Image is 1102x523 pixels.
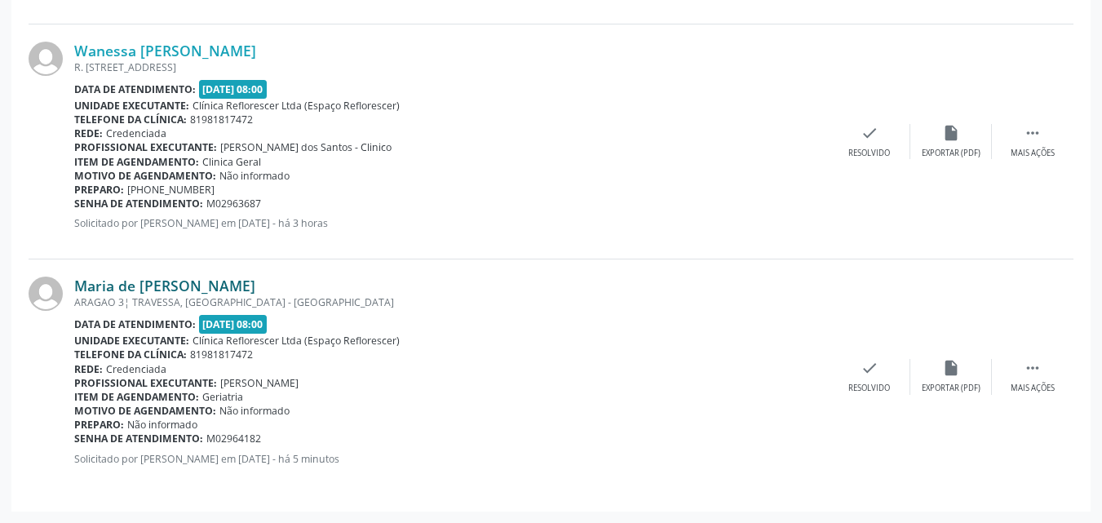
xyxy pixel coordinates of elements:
a: Maria de [PERSON_NAME] [74,277,255,295]
span: M02963687 [206,197,261,211]
img: img [29,42,63,76]
b: Item de agendamento: [74,155,199,169]
span: Clinica Geral [202,155,261,169]
div: Exportar (PDF) [922,148,980,159]
div: Mais ações [1011,148,1055,159]
b: Data de atendimento: [74,317,196,331]
i: insert_drive_file [942,359,960,377]
img: img [29,277,63,311]
b: Rede: [74,362,103,376]
span: 81981817472 [190,113,253,126]
b: Profissional executante: [74,376,217,390]
span: [PHONE_NUMBER] [127,183,215,197]
i: check [861,124,879,142]
i: insert_drive_file [942,124,960,142]
div: Exportar (PDF) [922,383,980,394]
div: Mais ações [1011,383,1055,394]
span: Credenciada [106,126,166,140]
b: Unidade executante: [74,99,189,113]
span: Credenciada [106,362,166,376]
span: [DATE] 08:00 [199,315,268,334]
b: Motivo de agendamento: [74,169,216,183]
b: Senha de atendimento: [74,197,203,211]
span: Não informado [219,404,290,418]
span: [PERSON_NAME] dos Santos - Clinico [220,140,392,154]
b: Preparo: [74,183,124,197]
span: Geriatria [202,390,243,404]
div: Resolvido [848,383,890,394]
b: Senha de atendimento: [74,432,203,445]
span: Não informado [219,169,290,183]
a: Wanessa [PERSON_NAME] [74,42,256,60]
b: Profissional executante: [74,140,217,154]
span: Clínica Reflorescer Ltda (Espaço Reflorescer) [193,334,400,348]
p: Solicitado por [PERSON_NAME] em [DATE] - há 5 minutos [74,452,829,466]
b: Rede: [74,126,103,140]
i:  [1024,359,1042,377]
b: Item de agendamento: [74,390,199,404]
span: [DATE] 08:00 [199,80,268,99]
b: Unidade executante: [74,334,189,348]
div: R. [STREET_ADDRESS] [74,60,829,74]
b: Data de atendimento: [74,82,196,96]
b: Telefone da clínica: [74,348,187,361]
span: Não informado [127,418,197,432]
div: ARAGAO 3¦ TRAVESSA, [GEOGRAPHIC_DATA] - [GEOGRAPHIC_DATA] [74,295,829,309]
b: Preparo: [74,418,124,432]
div: Resolvido [848,148,890,159]
i:  [1024,124,1042,142]
span: M02964182 [206,432,261,445]
p: Solicitado por [PERSON_NAME] em [DATE] - há 3 horas [74,216,829,230]
span: [PERSON_NAME] [220,376,299,390]
b: Motivo de agendamento: [74,404,216,418]
i: check [861,359,879,377]
span: 81981817472 [190,348,253,361]
b: Telefone da clínica: [74,113,187,126]
span: Clínica Reflorescer Ltda (Espaço Reflorescer) [193,99,400,113]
